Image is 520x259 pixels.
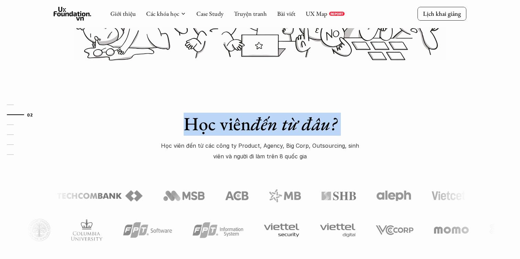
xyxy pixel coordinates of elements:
em: đến từ đâu? [251,112,337,136]
strong: 02 [27,112,33,117]
a: Giới thiệu [110,10,136,18]
a: Lịch khai giảng [418,7,466,20]
a: Bài viết [277,10,295,18]
a: 02 [7,111,40,119]
a: Các khóa học [146,10,179,18]
a: Truyện tranh [234,10,267,18]
p: REPORT [331,12,343,16]
a: Case Study [196,10,224,18]
a: UX Map [306,10,327,18]
p: Lịch khai giảng [423,10,461,18]
h1: Học viên [140,113,380,135]
p: Học viên đến từ các công ty Product, Agency, Big Corp, Outsourcing, sinh viên và người đi làm trê... [157,140,363,161]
